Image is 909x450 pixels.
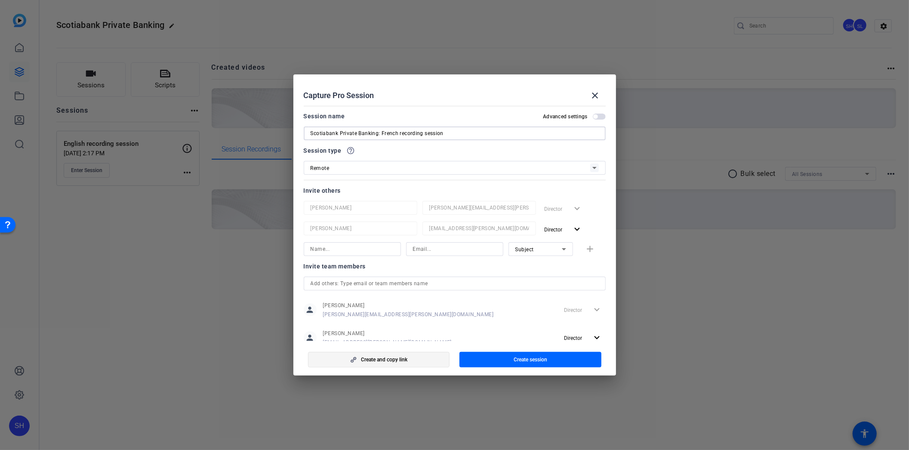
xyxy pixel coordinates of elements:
[311,278,599,289] input: Add others: Type email or team members name
[311,203,410,213] input: Name...
[304,111,345,121] div: Session name
[323,311,494,318] span: [PERSON_NAME][EMAIL_ADDRESS][PERSON_NAME][DOMAIN_NAME]
[429,223,529,234] input: Email...
[561,330,606,345] button: Director
[323,302,494,309] span: [PERSON_NAME]
[311,128,599,139] input: Enter Session Name
[564,335,582,341] span: Director
[347,146,355,155] mat-icon: help_outline
[572,224,583,235] mat-icon: expand_more
[304,331,317,344] mat-icon: person
[304,145,342,156] span: Session type
[304,303,317,316] mat-icon: person
[590,90,601,101] mat-icon: close
[304,185,606,196] div: Invite others
[323,330,452,337] span: [PERSON_NAME]
[304,85,606,106] div: Capture Pro Session
[413,244,496,254] input: Email...
[361,356,407,363] span: Create and copy link
[545,227,563,233] span: Director
[323,339,452,346] span: [EMAIL_ADDRESS][PERSON_NAME][DOMAIN_NAME]
[311,223,410,234] input: Name...
[429,203,529,213] input: Email...
[304,261,606,271] div: Invite team members
[543,113,587,120] h2: Advanced settings
[541,222,586,237] button: Director
[311,244,394,254] input: Name...
[459,352,601,367] button: Create session
[308,352,450,367] button: Create and copy link
[514,356,547,363] span: Create session
[311,165,330,171] span: Remote
[592,333,602,343] mat-icon: expand_more
[515,247,534,253] span: Subject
